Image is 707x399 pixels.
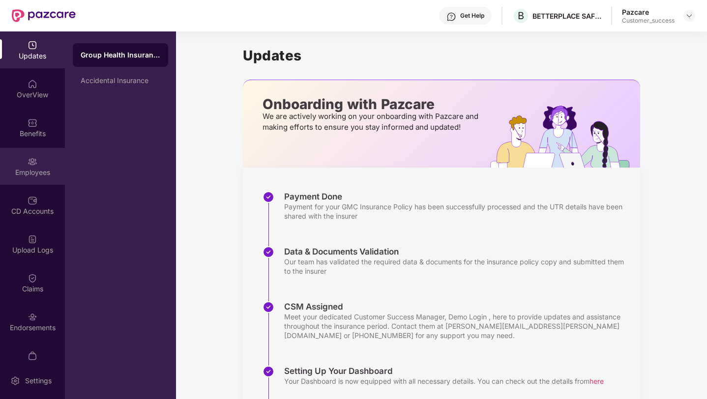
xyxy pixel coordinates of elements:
[22,376,55,386] div: Settings
[460,12,484,20] div: Get Help
[263,366,274,377] img: svg+xml;base64,PHN2ZyBpZD0iU3RlcC1Eb25lLTMyeDMyIiB4bWxucz0iaHR0cDovL3d3dy53My5vcmcvMjAwMC9zdmciIH...
[284,312,630,340] div: Meet your dedicated Customer Success Manager, Demo Login , here to provide updates and assistance...
[284,366,604,376] div: Setting Up Your Dashboard
[28,118,37,128] img: svg+xml;base64,PHN2ZyBpZD0iQmVuZWZpdHMiIHhtbG5zPSJodHRwOi8vd3d3LnczLm9yZy8yMDAwL3N2ZyIgd2lkdGg9Ij...
[28,196,37,205] img: svg+xml;base64,PHN2ZyBpZD0iQ0RfQWNjb3VudHMiIGRhdGEtbmFtZT0iQ0QgQWNjb3VudHMiIHhtbG5zPSJodHRwOi8vd3...
[263,111,481,133] p: We are actively working on your onboarding with Pazcare and making efforts to ensure you stay inf...
[12,9,76,22] img: New Pazcare Logo
[284,191,630,202] div: Payment Done
[28,40,37,50] img: svg+xml;base64,PHN2ZyBpZD0iVXBkYXRlZCIgeG1sbnM9Imh0dHA6Ly93d3cudzMub3JnLzIwMDAvc3ZnIiB3aWR0aD0iMj...
[28,351,37,361] img: svg+xml;base64,PHN2ZyBpZD0iTXlfT3JkZXJzIiBkYXRhLW5hbWU9Ik15IE9yZGVycyIgeG1sbnM9Imh0dHA6Ly93d3cudz...
[532,11,601,21] div: BETTERPLACE SAFETY SOLUTIONS PRIVATE LIMITED
[81,77,160,85] div: Accidental Insurance
[28,234,37,244] img: svg+xml;base64,PHN2ZyBpZD0iVXBsb2FkX0xvZ3MiIGRhdGEtbmFtZT0iVXBsb2FkIExvZ3MiIHhtbG5zPSJodHRwOi8vd3...
[263,191,274,203] img: svg+xml;base64,PHN2ZyBpZD0iU3RlcC1Eb25lLTMyeDMyIiB4bWxucz0iaHR0cDovL3d3dy53My5vcmcvMjAwMC9zdmciIH...
[518,10,524,22] span: B
[243,47,640,64] h1: Updates
[284,301,630,312] div: CSM Assigned
[28,312,37,322] img: svg+xml;base64,PHN2ZyBpZD0iRW5kb3JzZW1lbnRzIiB4bWxucz0iaHR0cDovL3d3dy53My5vcmcvMjAwMC9zdmciIHdpZH...
[490,106,640,168] img: hrOnboarding
[263,246,274,258] img: svg+xml;base64,PHN2ZyBpZD0iU3RlcC1Eb25lLTMyeDMyIiB4bWxucz0iaHR0cDovL3d3dy53My5vcmcvMjAwMC9zdmciIH...
[622,17,675,25] div: Customer_success
[28,157,37,167] img: svg+xml;base64,PHN2ZyBpZD0iRW1wbG95ZWVzIiB4bWxucz0iaHR0cDovL3d3dy53My5vcmcvMjAwMC9zdmciIHdpZHRoPS...
[284,376,604,386] div: Your Dashboard is now equipped with all necessary details. You can check out the details from
[28,273,37,283] img: svg+xml;base64,PHN2ZyBpZD0iQ2xhaW0iIHhtbG5zPSJodHRwOi8vd3d3LnczLm9yZy8yMDAwL3N2ZyIgd2lkdGg9IjIwIi...
[589,377,604,385] span: here
[622,7,675,17] div: Pazcare
[28,79,37,89] img: svg+xml;base64,PHN2ZyBpZD0iSG9tZSIgeG1sbnM9Imh0dHA6Ly93d3cudzMub3JnLzIwMDAvc3ZnIiB3aWR0aD0iMjAiIG...
[446,12,456,22] img: svg+xml;base64,PHN2ZyBpZD0iSGVscC0zMngzMiIgeG1sbnM9Imh0dHA6Ly93d3cudzMub3JnLzIwMDAvc3ZnIiB3aWR0aD...
[284,257,630,276] div: Our team has validated the required data & documents for the insurance policy copy and submitted ...
[263,100,481,109] p: Onboarding with Pazcare
[81,50,160,60] div: Group Health Insurance
[685,12,693,20] img: svg+xml;base64,PHN2ZyBpZD0iRHJvcGRvd24tMzJ4MzIiIHhtbG5zPSJodHRwOi8vd3d3LnczLm9yZy8yMDAwL3N2ZyIgd2...
[263,301,274,313] img: svg+xml;base64,PHN2ZyBpZD0iU3RlcC1Eb25lLTMyeDMyIiB4bWxucz0iaHR0cDovL3d3dy53My5vcmcvMjAwMC9zdmciIH...
[284,246,630,257] div: Data & Documents Validation
[284,202,630,221] div: Payment for your GMC Insurance Policy has been successfully processed and the UTR details have be...
[10,376,20,386] img: svg+xml;base64,PHN2ZyBpZD0iU2V0dGluZy0yMHgyMCIgeG1sbnM9Imh0dHA6Ly93d3cudzMub3JnLzIwMDAvc3ZnIiB3aW...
